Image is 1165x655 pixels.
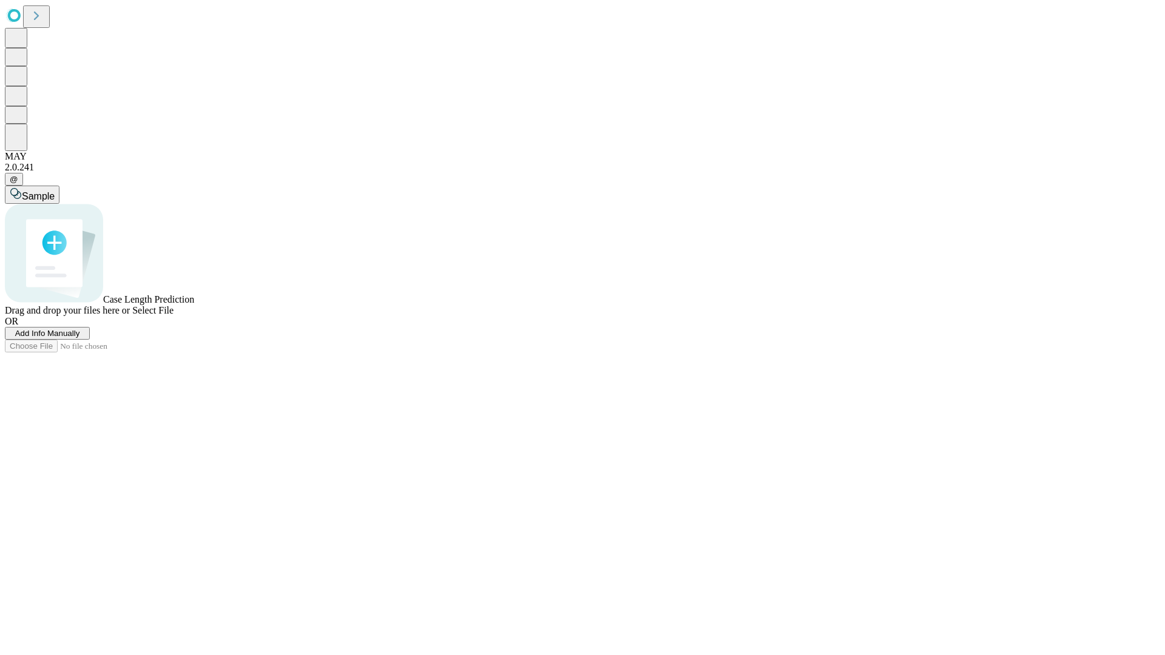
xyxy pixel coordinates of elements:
span: Add Info Manually [15,329,80,338]
span: @ [10,175,18,184]
div: 2.0.241 [5,162,1160,173]
div: MAY [5,151,1160,162]
span: Drag and drop your files here or [5,305,130,315]
span: Select File [132,305,174,315]
span: Sample [22,191,55,201]
button: @ [5,173,23,186]
span: Case Length Prediction [103,294,194,304]
button: Sample [5,186,59,204]
span: OR [5,316,18,326]
button: Add Info Manually [5,327,90,340]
